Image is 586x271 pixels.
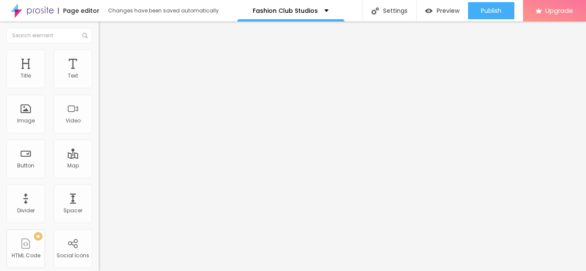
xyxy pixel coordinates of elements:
img: Icone [82,33,88,38]
iframe: Editor [99,21,586,271]
div: Video [66,118,81,124]
span: Publish [481,7,501,14]
input: Search element [6,28,92,43]
button: Preview [417,2,468,19]
div: Title [21,73,31,79]
p: Fashion Club Studios [253,8,318,14]
div: Divider [17,208,35,214]
span: Upgrade [545,7,573,14]
div: Map [67,163,79,169]
div: Changes have been saved automatically [108,8,219,13]
div: Button [17,163,34,169]
div: Image [17,118,35,124]
div: Spacer [63,208,82,214]
div: Social Icons [57,253,89,259]
div: Text [68,73,78,79]
span: Preview [437,7,459,14]
div: Page editor [58,8,100,14]
img: view-1.svg [425,7,432,15]
div: HTML Code [12,253,40,259]
img: Icone [372,7,379,15]
button: Publish [468,2,514,19]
